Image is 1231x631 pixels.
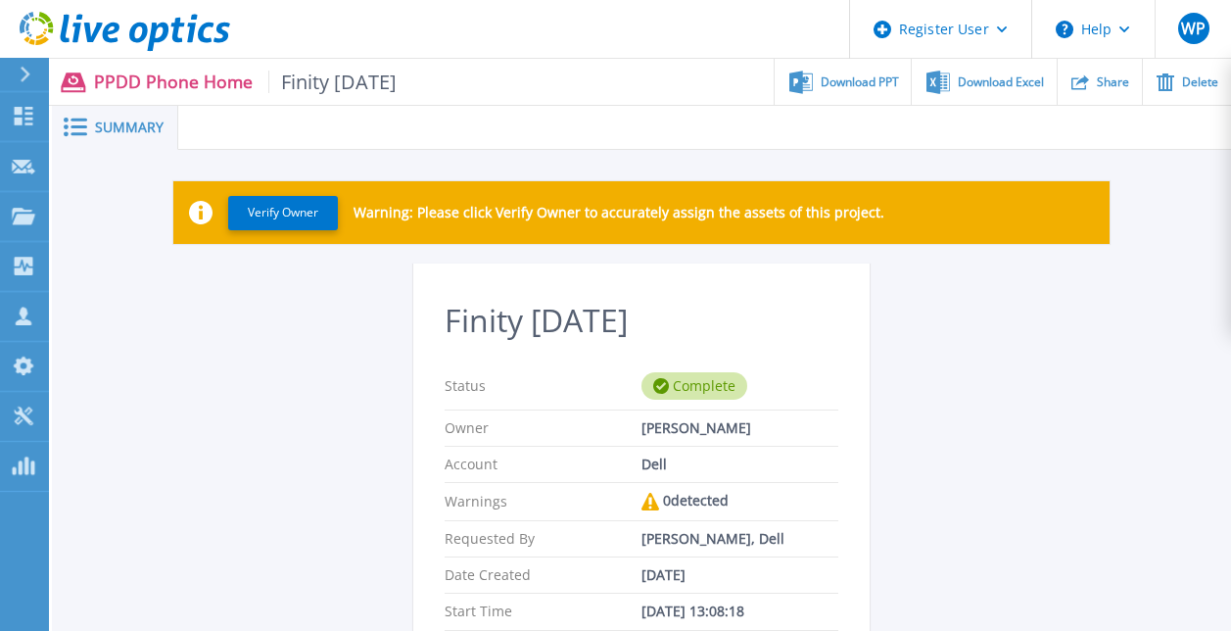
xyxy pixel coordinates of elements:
[445,420,641,436] p: Owner
[641,567,838,583] div: [DATE]
[445,567,641,583] p: Date Created
[641,604,838,619] div: [DATE] 13:08:18
[1181,21,1206,36] span: WP
[641,493,838,510] div: 0 detected
[445,303,838,339] h2: Finity [DATE]
[95,121,164,134] span: Summary
[641,372,747,400] div: Complete
[445,457,641,472] p: Account
[641,531,838,547] div: [PERSON_NAME], Dell
[445,604,641,619] p: Start Time
[958,76,1044,88] span: Download Excel
[1182,76,1218,88] span: Delete
[268,71,398,93] span: Finity [DATE]
[445,531,641,547] p: Requested By
[354,205,884,220] p: Warning: Please click Verify Owner to accurately assign the assets of this project.
[228,196,338,230] button: Verify Owner
[445,372,641,400] p: Status
[1097,76,1129,88] span: Share
[641,457,838,472] div: Dell
[641,420,838,436] div: [PERSON_NAME]
[445,493,641,510] p: Warnings
[94,71,398,93] p: PPDD Phone Home
[821,76,899,88] span: Download PPT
